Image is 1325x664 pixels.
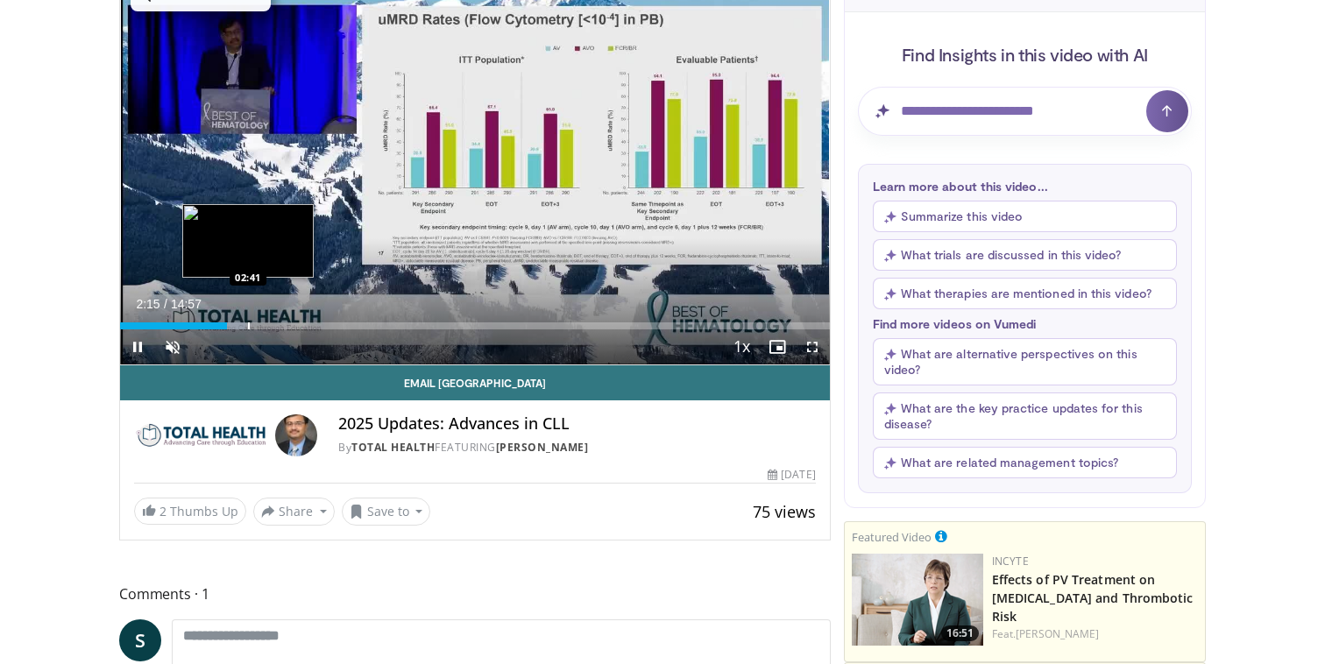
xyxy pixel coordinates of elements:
[873,278,1177,309] button: What therapies are mentioned in this video?
[496,440,589,455] a: [PERSON_NAME]
[253,498,335,526] button: Share
[858,87,1192,136] input: Question for AI
[171,297,202,311] span: 14:57
[120,322,830,329] div: Progress Bar
[182,204,314,278] img: image.jpeg
[725,329,760,364] button: Playback Rate
[852,554,983,646] img: d87faa72-4e92-4a7a-bc57-4b4514b4505e.png.150x105_q85_crop-smart_upscale.png
[852,554,983,646] a: 16:51
[120,365,830,400] a: Email [GEOGRAPHIC_DATA]
[119,583,831,605] span: Comments 1
[136,297,159,311] span: 2:15
[119,619,161,661] a: S
[134,498,246,525] a: 2 Thumbs Up
[134,414,268,456] img: Total Health
[155,329,190,364] button: Unmute
[873,179,1177,194] p: Learn more about this video...
[159,503,167,519] span: 2
[858,43,1192,66] h4: Find Insights in this video with AI
[873,338,1177,385] button: What are alternative perspectives on this video?
[873,316,1177,331] p: Find more videos on Vumedi
[795,329,830,364] button: Fullscreen
[760,329,795,364] button: Enable picture-in-picture mode
[1016,626,1099,641] a: [PERSON_NAME]
[351,440,435,455] a: Total Health
[164,297,167,311] span: /
[941,625,979,641] span: 16:51
[873,239,1177,271] button: What trials are discussed in this video?
[275,414,317,456] img: Avatar
[120,329,155,364] button: Pause
[342,498,431,526] button: Save to
[873,447,1177,478] button: What are related management topics?
[992,554,1029,569] a: Incyte
[768,467,815,483] div: [DATE]
[992,571,1194,625] a: Effects of PV Treatment on [MEDICAL_DATA] and Thrombotic Risk
[852,529,932,545] small: Featured Video
[753,501,816,522] span: 75 views
[338,414,815,434] h4: 2025 Updates: Advances in CLL
[873,392,1177,440] button: What are the key practice updates for this disease?
[873,201,1177,232] button: Summarize this video
[338,440,815,456] div: By FEATURING
[992,626,1198,642] div: Feat.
